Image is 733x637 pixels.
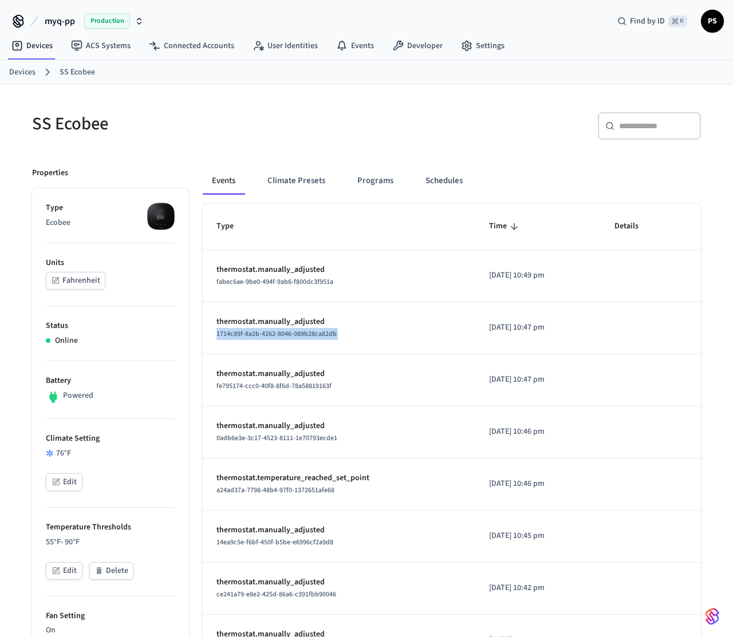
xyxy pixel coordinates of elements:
div: Find by ID⌘ K [608,11,696,31]
span: fabec6ae-9be0-494f-9ab6-f800dc3f951a [216,277,333,287]
span: Production [84,14,130,29]
span: 1714c89f-8a2b-4262-8046-989b28ca82db [216,329,337,339]
p: [DATE] 10:46 pm [489,426,587,438]
img: SeamLogoGradient.69752ec5.svg [706,607,719,626]
a: Devices [9,66,36,78]
p: [DATE] 10:45 pm [489,530,587,542]
p: On [46,624,175,636]
span: myq-pp [45,14,75,28]
p: 55 °F - 90 °F [46,536,175,548]
span: PS [702,11,723,31]
p: Fan Setting [46,610,175,622]
p: Powered [63,390,93,402]
p: [DATE] 10:47 pm [489,322,587,334]
p: Units [46,257,175,269]
button: Edit [46,473,82,491]
button: Delete [89,562,133,580]
p: thermostat.temperature_reached_set_point [216,472,462,484]
a: Developer [383,35,452,56]
p: [DATE] 10:46 pm [489,478,587,490]
span: fe795174-ccc0-40f8-8f6d-78a58819163f [216,381,332,391]
button: Events [203,167,245,195]
p: Climate Setting [46,433,175,445]
span: ⌘ K [668,15,687,27]
a: Devices [2,35,62,56]
a: Settings [452,35,514,56]
a: ACS Systems [62,35,140,56]
div: 76 °F [46,448,175,460]
p: Temperature Thresholds [46,521,175,533]
p: thermostat.manually_adjusted [216,316,462,328]
p: Status [46,320,175,332]
p: thermostat.manually_adjusted [216,524,462,536]
p: [DATE] 10:42 pm [489,582,587,594]
p: Battery [46,375,175,387]
h5: SS Ecobee [32,112,360,136]
span: Time [489,217,522,235]
p: [DATE] 10:47 pm [489,374,587,386]
p: Ecobee [46,217,175,229]
button: Climate Presets [258,167,334,195]
p: Properties [32,167,68,179]
p: thermostat.manually_adjusted [216,576,462,588]
button: Schedules [416,167,472,195]
span: 0adb6e3e-3c17-4523-8111-1e70793ecde1 [216,433,337,443]
button: Fahrenheit [46,272,105,290]
p: Type [46,202,175,214]
a: User Identities [243,35,327,56]
span: ce241a79-e8e2-425d-86a6-c391fbb90046 [216,589,336,599]
span: 14ea9c5e-f6bf-450f-b5be-e6996cf2a9d8 [216,537,333,547]
p: [DATE] 10:49 pm [489,270,587,282]
span: a24ad37a-7798-48b4-97f0-1372651afe68 [216,485,334,495]
p: Online [55,335,78,347]
p: thermostat.manually_adjusted [216,264,462,276]
span: Details [614,217,653,235]
img: ecobee_lite_3 [147,202,175,231]
p: thermostat.manually_adjusted [216,368,462,380]
button: Edit [46,562,82,580]
span: Find by ID [630,15,665,27]
span: Type [216,217,249,235]
button: PS [701,10,724,33]
a: Connected Accounts [140,35,243,56]
p: thermostat.manually_adjusted [216,420,462,432]
button: Programs [348,167,403,195]
a: SS Ecobee [60,66,95,78]
a: Events [327,35,383,56]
